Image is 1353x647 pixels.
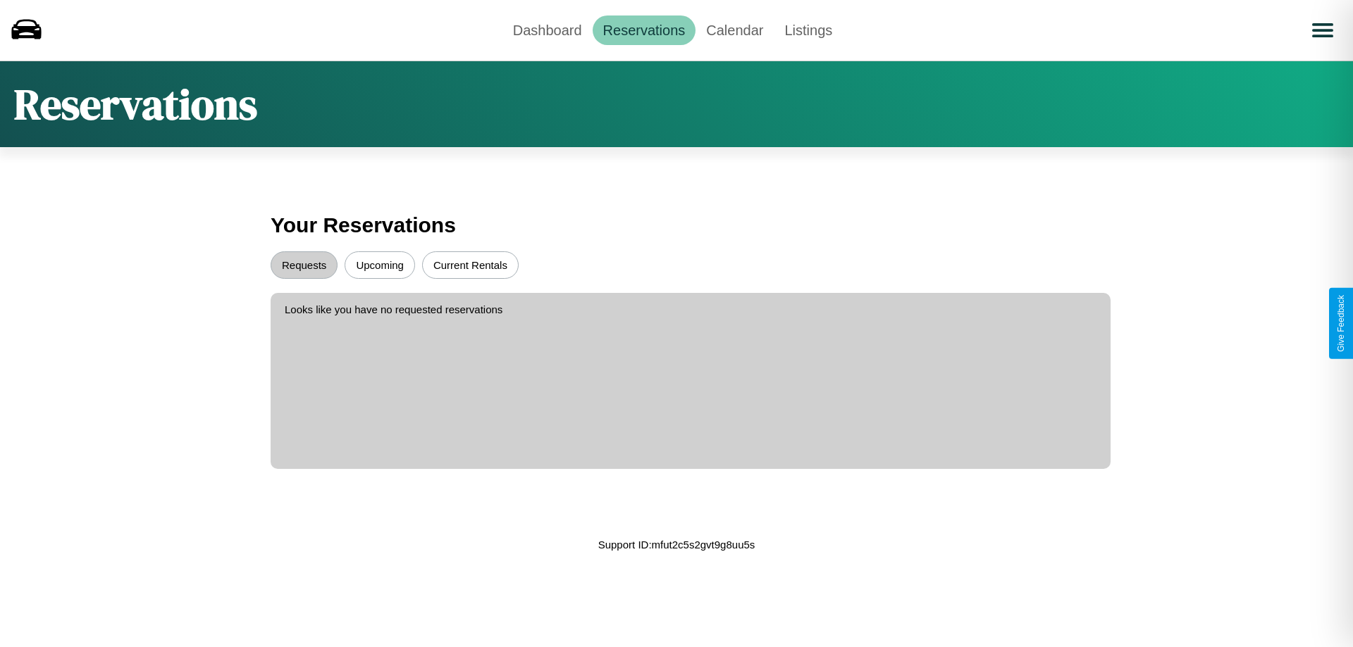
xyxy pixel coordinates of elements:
button: Current Rentals [422,251,519,279]
p: Support ID: mfut2c5s2gvt9g8uu5s [598,535,755,554]
p: Looks like you have no requested reservations [285,300,1096,319]
div: Give Feedback [1336,295,1346,352]
a: Listings [774,15,843,45]
a: Reservations [593,15,696,45]
button: Upcoming [345,251,415,279]
h3: Your Reservations [271,206,1082,244]
button: Requests [271,251,338,279]
a: Calendar [696,15,774,45]
a: Dashboard [502,15,593,45]
button: Open menu [1303,11,1342,50]
h1: Reservations [14,75,257,133]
